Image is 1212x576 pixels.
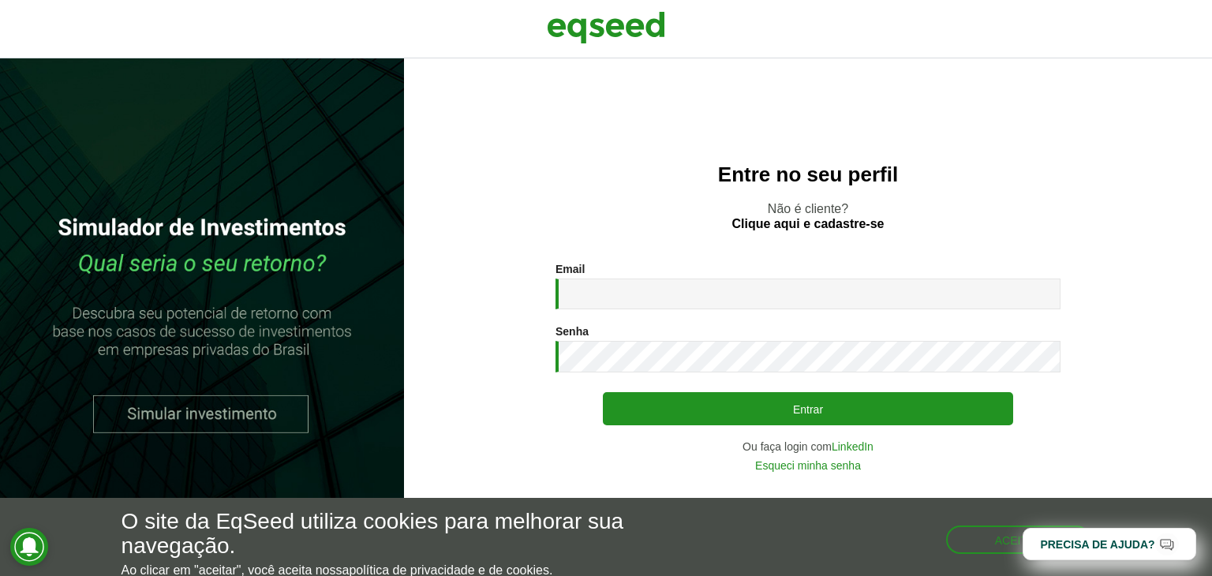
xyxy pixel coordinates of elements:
[603,392,1013,425] button: Entrar
[832,441,873,452] a: LinkedIn
[555,326,589,337] label: Senha
[436,201,1180,231] p: Não é cliente?
[122,510,703,559] h5: O site da EqSeed utiliza cookies para melhorar sua navegação.
[755,460,861,471] a: Esqueci minha senha
[946,526,1091,554] button: Aceitar
[436,163,1180,186] h2: Entre no seu perfil
[555,441,1060,452] div: Ou faça login com
[547,8,665,47] img: EqSeed Logo
[732,218,885,230] a: Clique aqui e cadastre-se
[555,264,585,275] label: Email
